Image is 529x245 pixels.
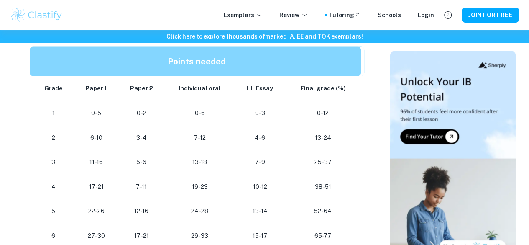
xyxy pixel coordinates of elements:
h6: Click here to explore thousands of marked IA, EE and TOK exemplars ! [2,32,527,41]
p: 3 [40,156,67,168]
p: Review [279,10,308,20]
strong: Paper 2 [130,85,153,91]
img: Clastify logo [10,7,63,23]
strong: Individual oral [179,85,221,91]
p: 25-37 [292,156,354,168]
strong: HL Essay [247,85,273,91]
p: 1 [40,107,67,119]
a: Schools [378,10,401,20]
p: 5 [40,205,67,217]
p: 0-2 [125,107,158,119]
p: 13-18 [171,156,228,168]
strong: Grade [44,85,63,91]
p: 13-14 [242,205,279,217]
p: 4-6 [242,132,279,143]
p: 17-21 [125,230,158,241]
p: Exemplars [224,10,263,20]
p: 5-6 [125,156,158,168]
p: 6 [40,230,67,241]
p: 52-64 [292,205,354,217]
p: 7-9 [242,156,279,168]
p: 24-28 [171,205,228,217]
p: 29-33 [171,230,228,241]
a: Tutoring [329,10,361,20]
p: 6-10 [81,132,112,143]
strong: Points needed [168,56,226,66]
p: 65-77 [292,230,354,241]
p: 0-3 [242,107,279,119]
p: 38-51 [292,181,354,192]
p: 15-17 [242,230,279,241]
p: 7-11 [125,181,158,192]
strong: Final grade (%) [300,85,346,91]
p: 0-12 [292,107,354,119]
p: 3-4 [125,132,158,143]
a: Login [418,10,434,20]
strong: Paper 1 [85,85,107,91]
p: 7-12 [171,132,228,143]
p: 12-16 [125,205,158,217]
p: 0-5 [81,107,112,119]
p: 2 [40,132,67,143]
p: 13-24 [292,132,354,143]
p: 17-21 [81,181,112,192]
p: 10-12 [242,181,279,192]
p: 11-16 [81,156,112,168]
button: Help and Feedback [441,8,455,22]
p: 4 [40,181,67,192]
p: 19-23 [171,181,228,192]
p: 27-30 [81,230,112,241]
button: JOIN FOR FREE [462,8,519,23]
p: 0-6 [171,107,228,119]
p: 22-26 [81,205,112,217]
